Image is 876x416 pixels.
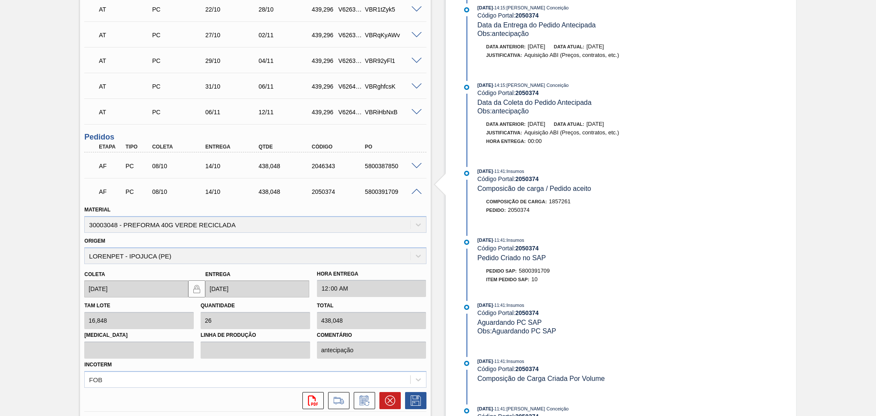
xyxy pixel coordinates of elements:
span: Pedido : [486,208,506,213]
span: [DATE] [477,169,493,174]
span: - 11:41 [493,359,505,364]
div: Cancelar pedido [375,392,401,409]
div: Ir para Composição de Carga [324,392,349,409]
span: 10 [531,276,537,282]
button: locked [188,280,205,297]
div: Tipo [123,144,151,150]
div: Aguardando Informações de Transporte [97,77,157,96]
img: locked [192,284,202,294]
label: Linha de Produção [201,329,310,342]
div: 31/10/2025 [203,83,263,90]
div: V626332 [336,32,364,39]
div: VBR1tZyk5 [363,6,423,13]
div: 22/10/2025 [203,6,263,13]
span: Data anterior: [486,44,526,49]
span: - 14:15 [493,83,505,88]
div: Pedido de Compra [150,109,210,116]
span: Pedido Criado no SAP [477,254,546,261]
strong: 2050374 [515,245,539,252]
img: atual [464,171,469,176]
span: [DATE] [477,83,493,88]
span: Obs: antecipação [477,107,529,115]
span: Justificativa: [486,130,522,135]
div: 2046343 [310,163,370,169]
img: atual [464,408,469,413]
span: 2050374 [508,207,530,213]
label: Total [317,303,334,309]
label: Comentário [317,329,426,342]
span: Aguardando PC SAP [477,319,542,326]
p: AT [99,32,154,39]
span: [DATE] [586,121,604,127]
img: atual [464,361,469,366]
span: - 11:41 [493,303,505,308]
label: Quantidade [201,303,235,309]
div: 29/10/2025 [203,57,263,64]
strong: 2050374 [515,89,539,96]
div: Aguardando Faturamento [97,182,124,201]
div: 06/11/2025 [203,109,263,116]
div: Abrir arquivo PDF [298,392,324,409]
div: Código Portal: [477,12,681,19]
img: atual [464,85,469,90]
div: 439,296 [310,109,337,116]
span: Obs: antecipação [477,30,529,37]
input: dd/mm/yyyy [205,280,309,297]
input: dd/mm/yyyy [84,280,188,297]
div: Pedido de Compra [150,6,210,13]
label: [MEDICAL_DATA] [84,329,194,342]
div: VBR92yFl1 [363,57,423,64]
span: [DATE] [477,5,493,10]
label: Entrega [205,271,231,277]
span: [DATE] [586,43,604,50]
div: Informar alteração no pedido [349,392,375,409]
span: 5800391709 [519,267,550,274]
span: Composicão de carga / Pedido aceito [477,185,591,192]
p: AT [99,6,154,13]
div: 12/11/2025 [256,109,316,116]
span: Data anterior: [486,122,526,127]
div: 08/10/2025 [150,163,210,169]
div: Aguardando Informações de Transporte [97,51,157,70]
div: 438,048 [256,163,316,169]
div: 04/11/2025 [256,57,316,64]
div: Qtde [256,144,316,150]
img: atual [464,240,469,245]
div: 438,048 [256,188,316,195]
span: Aquisição ABI (Preços, contratos, etc.) [524,52,619,58]
div: Código Portal: [477,245,681,252]
label: Coleta [84,271,105,277]
span: Composição de Carga : [486,199,547,204]
span: Pedido SAP: [486,268,517,273]
span: - 14:15 [493,6,505,10]
div: VBRghfcsK [363,83,423,90]
p: AF [99,188,122,195]
div: 5800391709 [363,188,423,195]
span: [DATE] [528,43,545,50]
span: Data da Entrega do Pedido Antecipada [477,21,596,29]
div: 439,296 [310,6,337,13]
div: Aguardando Informações de Transporte [97,103,157,122]
div: 2050374 [310,188,370,195]
div: VBRiHbNxB [363,109,423,116]
div: 27/10/2025 [203,32,263,39]
div: Aguardando Faturamento [97,157,124,175]
div: Pedido de Compra [123,188,151,195]
span: [DATE] [477,303,493,308]
div: 06/11/2025 [256,83,316,90]
span: : Insumos [505,303,524,308]
span: : [PERSON_NAME] Conceição [505,83,569,88]
img: atual [464,7,469,12]
img: atual [464,305,469,310]
span: : [PERSON_NAME] Conceição [505,5,569,10]
div: Código [310,144,370,150]
span: Hora Entrega : [486,139,526,144]
strong: 2050374 [515,12,539,19]
span: : [PERSON_NAME] Conceição [505,406,569,411]
span: Justificativa: [486,53,522,58]
span: - 11:41 [493,169,505,174]
div: Código Portal: [477,89,681,96]
label: Origem [84,238,105,244]
p: AT [99,57,154,64]
span: Data atual: [554,44,584,49]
